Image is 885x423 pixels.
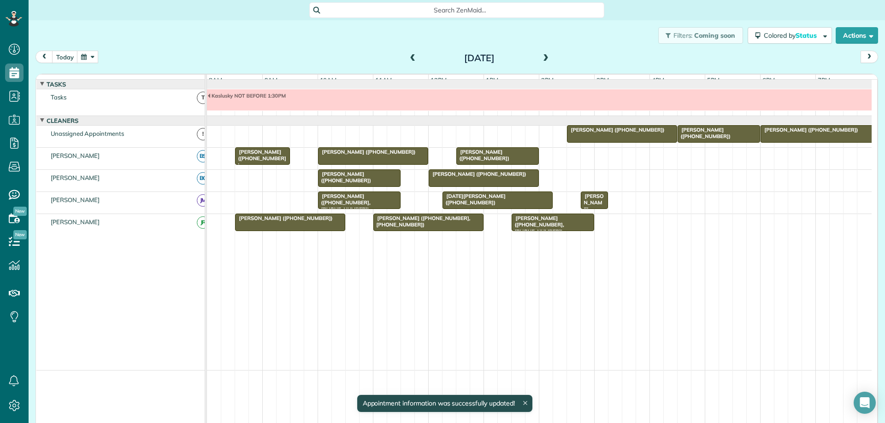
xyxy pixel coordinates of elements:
span: Filters: [673,31,693,40]
span: [PERSON_NAME] ([PHONE_NUMBER]) [566,127,665,133]
span: [PERSON_NAME] ([PHONE_NUMBER]) [318,149,416,155]
span: 3pm [595,76,611,84]
span: [PERSON_NAME] [49,174,102,181]
span: [PERSON_NAME] ([PHONE_NUMBER]) [235,215,333,221]
span: [PERSON_NAME] ([PHONE_NUMBER], [PHONE_NUMBER]) [318,193,371,213]
span: New [13,207,27,216]
span: JM [197,194,209,207]
span: [PERSON_NAME] [49,196,102,203]
span: [PERSON_NAME] ([PHONE_NUMBER]) [677,127,731,139]
span: Colored by [764,31,820,40]
span: BS [197,150,209,162]
div: Appointment information was successfully updated! [357,395,532,412]
span: [PERSON_NAME] ([PHONE_NUMBER], [PHONE_NUMBER]) [373,215,471,228]
span: Kaslusky NOT BEFORE 1:30PM [207,93,286,99]
span: 7pm [816,76,832,84]
button: Colored byStatus [748,27,832,44]
span: 9am [263,76,280,84]
span: JR [197,216,209,229]
span: 1pm [484,76,500,84]
span: Tasks [45,81,68,88]
div: Open Intercom Messenger [854,392,876,414]
span: 4pm [650,76,666,84]
span: 10am [318,76,339,84]
span: [PERSON_NAME] ([PHONE_NUMBER]) [456,149,510,162]
h2: [DATE] [422,53,537,63]
span: New [13,230,27,239]
span: Unassigned Appointments [49,130,126,137]
span: 6pm [761,76,777,84]
button: prev [35,51,53,63]
span: [PERSON_NAME] ([PHONE_NUMBER]) [760,127,859,133]
span: [PERSON_NAME] ([PHONE_NUMBER]) [580,193,604,232]
span: 11am [373,76,394,84]
button: Actions [836,27,878,44]
span: [PERSON_NAME] ([PHONE_NUMBER], [PHONE_NUMBER]) [511,215,564,235]
span: [PERSON_NAME] ([PHONE_NUMBER]) [428,171,527,177]
span: [PERSON_NAME] ([PHONE_NUMBER]) [318,171,372,184]
span: [PERSON_NAME] ([PHONE_NUMBER]) [235,149,286,168]
span: T [197,92,209,104]
button: next [861,51,878,63]
span: Tasks [49,93,68,101]
span: ! [197,128,209,140]
span: 2pm [539,76,555,84]
span: Cleaners [45,117,80,124]
span: [PERSON_NAME] [49,152,102,159]
span: 8am [207,76,224,84]
span: 5pm [705,76,721,84]
span: Coming soon [694,31,736,40]
span: BC [197,172,209,185]
span: Status [796,31,818,40]
span: [PERSON_NAME] [49,218,102,226]
span: 12pm [429,76,448,84]
span: [DATE][PERSON_NAME] ([PHONE_NUMBER]) [442,193,506,206]
button: today [52,51,78,63]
